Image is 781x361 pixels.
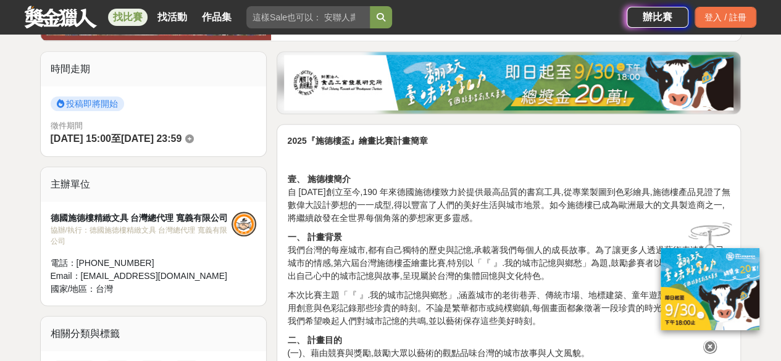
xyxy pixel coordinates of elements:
[51,96,124,111] span: 投稿即將開始
[695,7,756,28] div: 登入 / 註冊
[51,212,232,225] div: 德國施德樓精緻文具 台灣總代理 寬義有限公司
[51,284,96,294] span: 國家/地區：
[152,9,192,26] a: 找活動
[287,173,730,225] p: 自 [DATE]創立至今,190 年來德國施德樓致力於提供最高品質的書寫工具,從專業製圖到色彩繪具,施德樓產品見證了無數偉大設計夢想的一一成型,得以豐富了人們的美好生活與城市地景。如今施德樓已成...
[246,6,370,28] input: 這樣Sale也可以： 安聯人壽創意銷售法募集
[51,270,232,283] div: Email： [EMAIL_ADDRESS][DOMAIN_NAME]
[287,174,350,184] strong: 壹、 施德樓簡介
[287,231,730,283] p: 我們台灣的每座城市,都有自己獨特的歷史與記憶,承載著我們每個人的成長故事。為了讓更多人透過藝術表達對自己城市的情感,第六屆台灣施德樓盃繪畫比賽,特別以「『 』.我的城市記憶與鄉愁」為題,鼓勵參賽...
[287,136,427,146] strong: 2025『施德樓盃』繪畫比賽計畫簡章
[41,317,267,351] div: 相關分類與標籤
[96,284,113,294] span: 台灣
[287,289,730,328] p: 本次比賽主題「『 』.我的城市記憶與鄉愁」,涵蓋城市的老街巷弄、傳統市場、地標建築、童年遊憩場所等,讓參賽者用創意與色彩記錄那些珍貴的時刻。不論是繁華都市或純樸鄉鎮,每個畫面都象徵著一段珍貴的時...
[627,7,688,28] a: 辦比賽
[287,335,341,345] strong: 二、 計畫目的
[51,225,232,247] div: 協辦/執行： 德國施德樓精緻文具 台灣總代理 寬義有限公司
[108,9,148,26] a: 找比賽
[197,9,236,26] a: 作品集
[121,133,182,144] span: [DATE] 23:59
[287,232,341,242] strong: 一、 計畫背景
[284,55,733,110] img: b0ef2173-5a9d-47ad-b0e3-de335e335c0a.jpg
[51,121,83,130] span: 徵件期間
[51,133,111,144] span: [DATE] 15:00
[661,239,759,321] img: ff197300-f8ee-455f-a0ae-06a3645bc375.jpg
[111,133,121,144] span: 至
[51,257,232,270] div: 電話： [PHONE_NUMBER]
[41,167,267,202] div: 主辦單位
[41,52,267,86] div: 時間走期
